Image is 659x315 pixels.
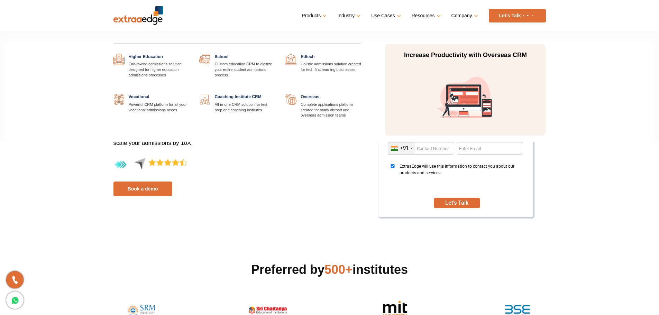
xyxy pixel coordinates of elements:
[388,142,454,155] input: Enter Contact Number
[302,11,325,21] a: Products
[388,142,415,154] div: India (भारत): +91
[113,182,172,196] a: Book a demo
[457,142,523,155] input: Enter Email
[113,158,187,172] img: 4.4-aggregate-rating-by-users
[451,11,477,21] a: Company
[434,198,480,208] button: SUBMIT
[400,51,530,59] p: Increase Productivity with Overseas CRM
[324,262,353,277] span: 500+
[400,163,521,189] span: ExtraaEdge will use this information to contact you about our products and services.
[371,11,399,21] a: Use Cases
[489,9,546,22] a: Let’s Talk
[113,130,319,146] span: Discover the edge of best CRM for education designed to digitize, manage and scale your admission...
[388,164,397,168] input: ExtraaEdge will use this information to contact you about our products and services.
[400,145,409,151] div: +91
[113,261,546,278] h2: Preferred by institutes
[412,11,439,21] a: Resources
[337,11,359,21] a: Industry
